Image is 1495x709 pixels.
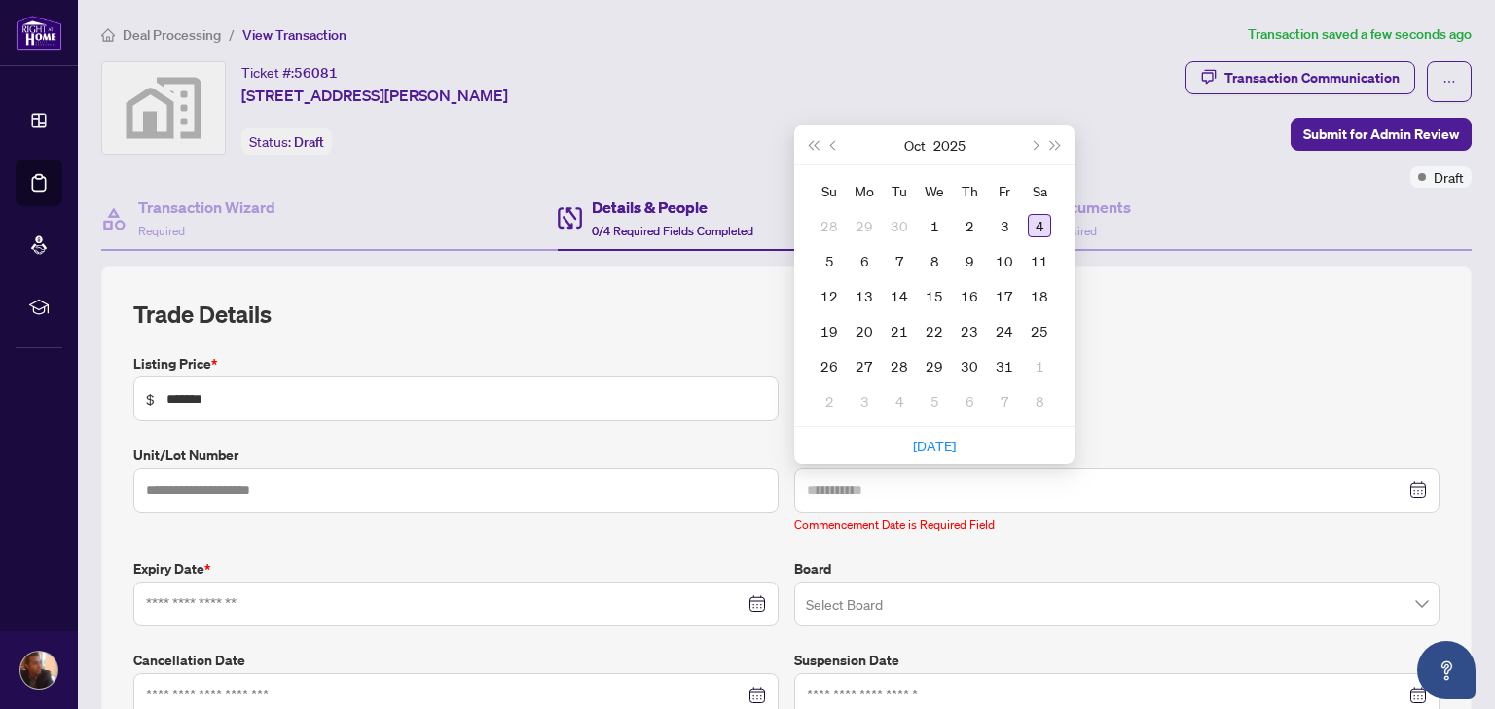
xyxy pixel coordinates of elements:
[952,348,987,383] td: 2025-10-30
[987,278,1022,313] td: 2025-10-17
[993,249,1016,272] div: 10
[987,173,1022,208] th: Fr
[933,125,966,164] button: Choose a year
[888,249,911,272] div: 7
[923,354,946,377] div: 29
[882,313,917,348] td: 2025-10-21
[794,517,995,532] span: Commencement Date is Required Field
[882,243,917,278] td: 2025-10-07
[882,278,917,313] td: 2025-10-14
[138,195,275,219] h4: Transaction Wizard
[20,652,57,689] img: Profile Icon
[1028,389,1051,412] div: 8
[958,284,981,307] div: 16
[882,208,917,243] td: 2025-09-30
[101,28,115,42] span: home
[1022,173,1057,208] th: Sa
[146,388,155,409] span: $
[847,348,882,383] td: 2025-10-27
[917,173,952,208] th: We
[888,284,911,307] div: 14
[812,243,847,278] td: 2025-10-05
[229,23,235,46] li: /
[1224,62,1400,93] div: Transaction Communication
[923,214,946,237] div: 1
[993,389,1016,412] div: 7
[882,383,917,418] td: 2025-11-04
[1291,118,1472,151] button: Submit for Admin Review
[812,278,847,313] td: 2025-10-12
[242,26,346,44] span: View Transaction
[958,354,981,377] div: 30
[917,278,952,313] td: 2025-10-15
[1028,249,1051,272] div: 11
[847,173,882,208] th: Mo
[847,243,882,278] td: 2025-10-06
[888,389,911,412] div: 4
[917,208,952,243] td: 2025-10-01
[923,319,946,342] div: 22
[917,243,952,278] td: 2025-10-08
[952,383,987,418] td: 2025-11-06
[952,208,987,243] td: 2025-10-02
[853,389,876,412] div: 3
[133,558,779,580] label: Expiry Date
[592,195,753,219] h4: Details & People
[138,224,185,238] span: Required
[1028,354,1051,377] div: 1
[818,249,841,272] div: 5
[847,383,882,418] td: 2025-11-03
[241,61,338,84] div: Ticket #:
[812,383,847,418] td: 2025-11-02
[882,348,917,383] td: 2025-10-28
[812,348,847,383] td: 2025-10-26
[952,243,987,278] td: 2025-10-09
[818,389,841,412] div: 2
[1050,195,1131,219] h4: Documents
[913,437,956,454] a: [DATE]
[1442,75,1456,89] span: ellipsis
[818,214,841,237] div: 28
[993,214,1016,237] div: 3
[1022,383,1057,418] td: 2025-11-08
[794,650,1440,671] label: Suspension Date
[952,313,987,348] td: 2025-10-23
[904,125,926,164] button: Choose a month
[1023,125,1044,164] button: Next month (PageDown)
[958,389,981,412] div: 6
[241,84,508,107] span: [STREET_ADDRESS][PERSON_NAME]
[592,224,753,238] span: 0/4 Required Fields Completed
[847,313,882,348] td: 2025-10-20
[102,62,225,154] img: svg%3e
[958,214,981,237] div: 2
[1248,23,1472,46] article: Transaction saved a few seconds ago
[1028,319,1051,342] div: 25
[987,243,1022,278] td: 2025-10-10
[888,354,911,377] div: 28
[812,208,847,243] td: 2025-09-28
[987,313,1022,348] td: 2025-10-24
[133,353,779,374] label: Listing Price
[853,354,876,377] div: 27
[1434,166,1464,188] span: Draft
[1185,61,1415,94] button: Transaction Communication
[958,319,981,342] div: 23
[1028,214,1051,237] div: 4
[1028,284,1051,307] div: 18
[917,348,952,383] td: 2025-10-29
[1022,278,1057,313] td: 2025-10-18
[133,650,779,671] label: Cancellation Date
[888,319,911,342] div: 21
[987,208,1022,243] td: 2025-10-03
[853,319,876,342] div: 20
[958,249,981,272] div: 9
[1022,313,1057,348] td: 2025-10-25
[16,15,62,51] img: logo
[823,125,845,164] button: Previous month (PageUp)
[853,249,876,272] div: 6
[987,348,1022,383] td: 2025-10-31
[1022,348,1057,383] td: 2025-11-01
[993,284,1016,307] div: 17
[923,389,946,412] div: 5
[812,313,847,348] td: 2025-10-19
